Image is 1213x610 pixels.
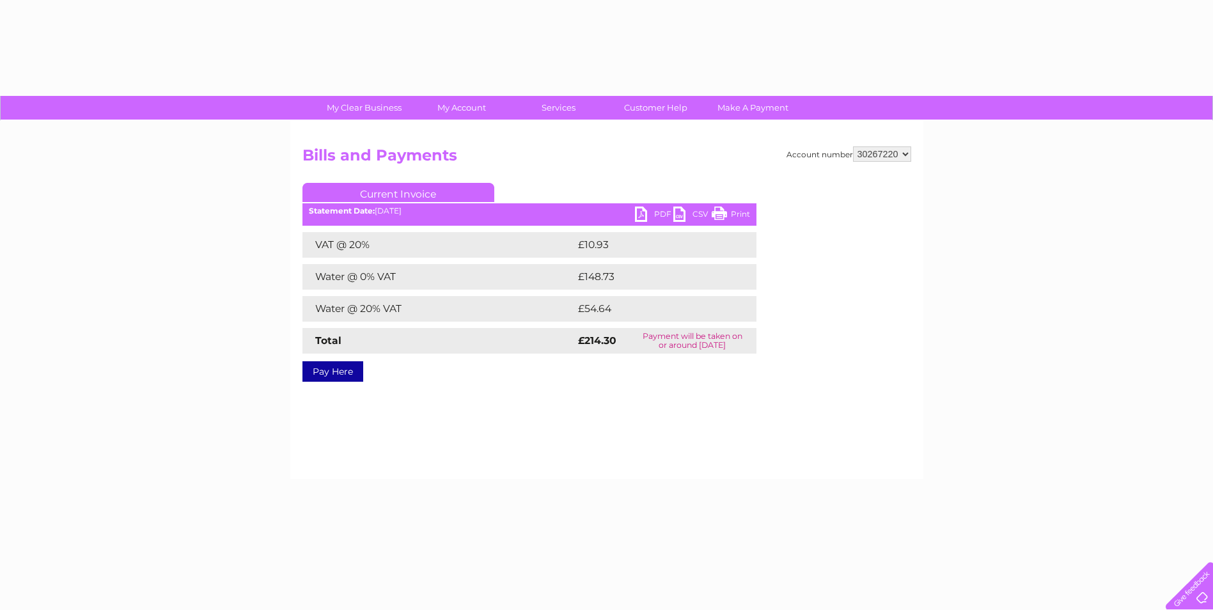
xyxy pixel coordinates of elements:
[506,96,611,120] a: Services
[309,206,375,215] b: Statement Date:
[786,146,911,162] div: Account number
[302,146,911,171] h2: Bills and Payments
[575,296,732,322] td: £54.64
[302,296,575,322] td: Water @ 20% VAT
[302,183,494,202] a: Current Invoice
[302,207,756,215] div: [DATE]
[673,207,712,225] a: CSV
[302,264,575,290] td: Water @ 0% VAT
[315,334,341,347] strong: Total
[635,207,673,225] a: PDF
[603,96,708,120] a: Customer Help
[302,232,575,258] td: VAT @ 20%
[302,361,363,382] a: Pay Here
[575,232,730,258] td: £10.93
[712,207,750,225] a: Print
[409,96,514,120] a: My Account
[311,96,417,120] a: My Clear Business
[578,334,616,347] strong: £214.30
[575,264,733,290] td: £148.73
[629,328,756,354] td: Payment will be taken on or around [DATE]
[700,96,806,120] a: Make A Payment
